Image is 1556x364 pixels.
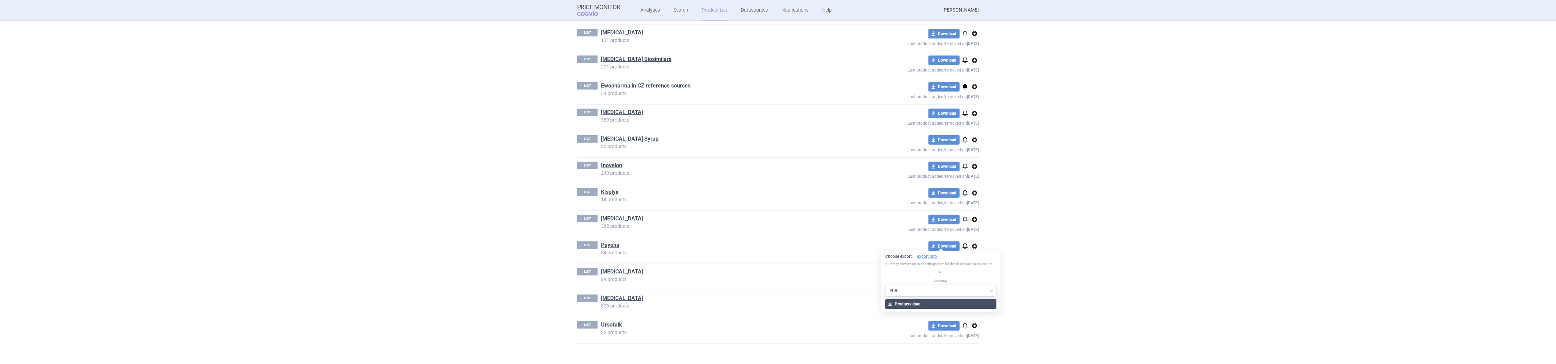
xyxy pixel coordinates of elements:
[601,135,659,143] a: [MEDICAL_DATA] Syrup
[601,321,622,330] h1: Ursofalk
[601,295,643,302] a: [MEDICAL_DATA]
[601,109,643,116] a: [MEDICAL_DATA]
[601,215,643,222] a: [MEDICAL_DATA]
[577,268,598,275] p: LIST
[937,268,944,275] span: or
[601,144,858,149] p: 30 products
[967,121,979,126] strong: [DATE]
[601,303,858,308] p: 826 products
[577,295,598,302] p: LIST
[928,321,960,331] button: Download
[858,65,979,74] p: Last product added/removed on
[885,262,996,266] p: Currency conversion rates settings from list details are used in the export.
[858,198,979,206] p: Last product added/removed on
[928,188,960,198] button: Download
[858,145,979,153] p: Last product added/removed on
[601,188,618,197] h1: Kisplyx
[967,201,979,205] strong: [DATE]
[577,11,608,16] span: COGVIO
[577,241,598,249] p: LIST
[601,295,643,303] h1: Tocilizumab
[577,188,598,196] p: LIST
[858,38,979,47] p: Last product added/removed on
[601,56,671,63] a: [MEDICAL_DATA] Biosimilars
[601,82,691,91] h1: Ewopharma in CZ reference sources
[577,56,598,63] p: LIST
[885,254,996,259] p: Choose export:
[601,197,858,202] p: 14 products
[858,118,979,127] p: Last product added/removed on
[577,82,598,90] p: LIST
[601,171,858,175] p: 240 products
[601,82,691,90] a: Ewopharma in CZ reference sources
[601,224,858,228] p: 362 products
[577,215,598,222] p: LIST
[917,254,937,259] a: export info
[601,117,858,122] p: 383 products
[967,41,979,46] strong: [DATE]
[601,188,618,196] a: Kisplyx
[601,330,858,335] p: 32 products
[601,109,643,117] h1: Fycompa
[601,29,643,38] h1: Enoxaparin
[601,91,858,96] p: 34 products
[577,135,598,143] p: LIST
[601,277,858,282] p: 29 products
[601,162,622,171] h1: Inovelon
[577,321,598,329] p: LIST
[601,64,858,69] p: 211 products
[967,147,979,152] strong: [DATE]
[967,68,979,73] strong: [DATE]
[967,94,979,99] strong: [DATE]
[967,227,979,232] strong: [DATE]
[601,29,643,36] a: [MEDICAL_DATA]
[601,38,858,43] p: 121 products
[928,241,960,251] button: Download
[858,92,979,100] p: Last product added/removed on
[858,278,979,286] p: Last product added/removed on
[601,241,619,249] a: Peyona
[928,215,960,224] button: Download
[601,241,619,250] h1: Peyona
[601,215,643,224] h1: Paricalcitol
[601,268,643,277] h1: Targretin
[858,251,979,259] p: Last product added/removed on
[577,4,620,17] a: Price MonitorCOGVIO
[858,331,979,339] p: Last product added/removed on
[967,333,979,338] strong: [DATE]
[885,279,996,283] p: Currency
[858,171,979,180] p: Last product added/removed on
[601,162,622,169] a: Inovelon
[577,109,598,116] p: LIST
[928,29,960,38] button: Download
[928,56,960,65] button: Download
[928,162,960,171] button: Download
[858,304,979,313] p: Last product added/removed on
[967,174,979,179] strong: [DATE]
[601,321,622,329] a: Ursofalk
[928,109,960,118] button: Download
[601,56,671,64] h1: Enoxaparin Biosimilars
[858,224,979,233] p: Last product added/removed on
[577,4,620,11] strong: Price Monitor
[928,135,960,145] button: Download
[577,162,598,169] p: LIST
[601,268,643,275] a: [MEDICAL_DATA]
[928,82,960,92] button: Download
[577,29,598,36] p: LIST
[601,250,858,255] p: 34 products
[885,299,996,309] button: Products data
[601,135,659,144] h1: Fycompa Syrup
